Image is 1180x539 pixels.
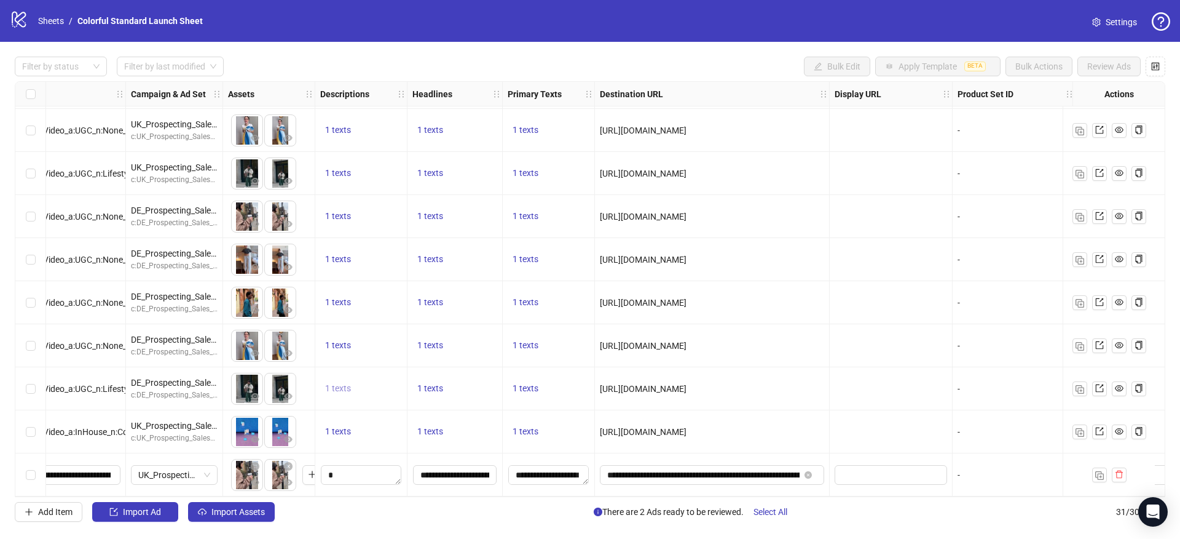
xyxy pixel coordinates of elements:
span: 1 texts [513,426,538,436]
button: Preview [248,217,262,232]
button: 1 texts [508,252,543,267]
span: 1 texts [513,211,538,221]
button: 1 texts [320,123,356,138]
button: Duplicate [1072,209,1087,224]
button: Delete [281,460,296,474]
div: UK_Prospecting_Sales_Test_Week_39 [131,118,218,131]
li: / [69,14,73,28]
button: 1 texts [508,425,543,439]
img: Asset 2 [265,201,296,232]
span: eye [1115,255,1123,263]
button: 1 texts [320,425,356,439]
span: export [1095,427,1104,436]
span: eye [251,478,259,487]
span: [URL][DOMAIN_NAME] [600,298,686,308]
div: Select row 29 [15,367,46,410]
span: 31 / 300 items [1116,505,1165,519]
span: 1 texts [325,383,351,393]
button: 1 texts [320,338,356,353]
div: DE_Prospecting_Sales_Test_Week_39 [131,204,218,217]
span: export [1095,384,1104,393]
strong: Display URL [835,87,881,101]
button: Preview [248,346,262,361]
button: Delete [248,460,262,474]
span: Settings [1106,15,1137,29]
span: 1 texts [417,254,443,264]
span: [URL][DOMAIN_NAME] [600,427,686,437]
div: Resize Product Set ID column [1072,82,1075,106]
strong: Campaign & Ad Set [131,87,206,101]
span: 1 texts [417,211,443,221]
span: eye [1115,298,1123,306]
a: Sheets [36,14,66,28]
button: Duplicate [1072,295,1087,310]
img: Duplicate [1076,213,1084,222]
button: 1 texts [320,381,356,396]
img: Asset 2 [265,330,296,361]
div: - [958,425,1070,439]
img: Asset 2 [265,158,296,189]
button: Preview [281,433,296,447]
button: Duplicate [1072,166,1087,181]
div: c:UK_Prospecting_Sales_ASC+_Incremental [131,174,218,186]
span: holder [221,90,230,98]
span: holder [492,90,501,98]
div: Resize Primary Texts column [591,82,594,106]
div: - [958,468,1070,482]
strong: Primary Texts [508,87,562,101]
button: Preview [281,346,296,361]
button: Preview [281,174,296,189]
button: 1 texts [412,123,448,138]
div: Resize Assets column [312,82,315,106]
button: Duplicate [1072,381,1087,396]
span: holder [305,90,313,98]
button: 1 texts [412,252,448,267]
span: [URL][DOMAIN_NAME] [600,255,686,265]
button: 1 texts [508,166,543,181]
span: eye [251,134,259,142]
button: Import Ad [92,502,178,522]
span: export [1095,126,1104,134]
div: c:UK_Prospecting_Sales_ASC+_Incremental [131,131,218,143]
div: Edit values [508,465,589,485]
img: Asset 1 [232,158,262,189]
button: 1 texts [320,295,356,310]
button: Preview [281,303,296,318]
span: holder [397,90,406,98]
span: export [1095,255,1104,263]
button: Duplicate [1092,468,1107,482]
button: Duplicate [1072,425,1087,439]
span: Add Item [38,507,73,517]
img: Asset 1 [232,330,262,361]
span: eye [284,392,293,401]
strong: Headlines [412,87,452,101]
span: holder [819,90,828,98]
button: Duplicate [1072,123,1087,138]
img: Asset 1 [232,115,262,146]
img: Duplicate [1076,428,1084,437]
div: - [958,124,1070,137]
span: plus [308,470,317,479]
div: Edit values [412,465,497,485]
strong: Destination URL [600,87,663,101]
button: 1 texts [320,252,356,267]
a: Colorful Standard Launch Sheet [75,14,205,28]
span: 1 texts [513,297,538,307]
button: Apply TemplateBETA [875,57,1001,76]
div: Select row 27 [15,281,46,324]
span: [URL][DOMAIN_NAME] [600,384,686,394]
span: 1 texts [325,211,351,221]
button: Preview [248,131,262,146]
span: eye [284,306,293,314]
button: Preview [281,389,296,404]
span: eye [1115,341,1123,349]
button: Bulk Edit [804,57,870,76]
span: 1 texts [325,426,351,436]
img: Duplicate [1076,256,1084,265]
span: close-circle [251,462,259,471]
img: Asset 1 [232,244,262,275]
span: 1 texts [417,168,443,178]
img: Duplicate [1095,471,1104,480]
span: export [1095,169,1104,177]
span: holder [584,90,593,98]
